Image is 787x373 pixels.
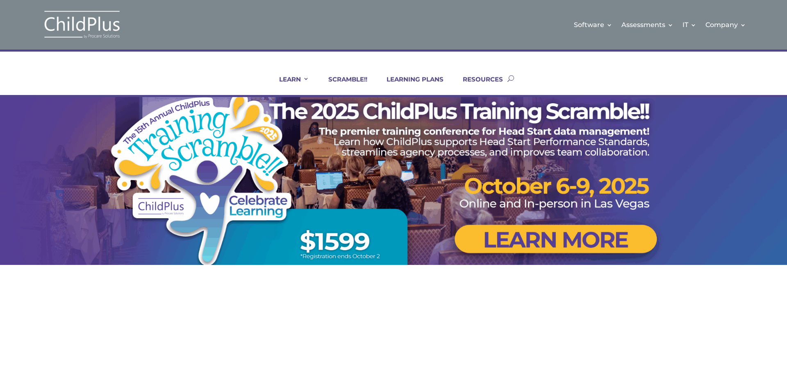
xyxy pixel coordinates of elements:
a: Software [574,8,612,41]
a: LEARNING PLANS [376,75,444,95]
a: SCRAMBLE!! [318,75,367,95]
a: Assessments [621,8,673,41]
a: Company [705,8,746,41]
a: RESOURCES [453,75,503,95]
a: LEARN [269,75,309,95]
a: IT [682,8,696,41]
